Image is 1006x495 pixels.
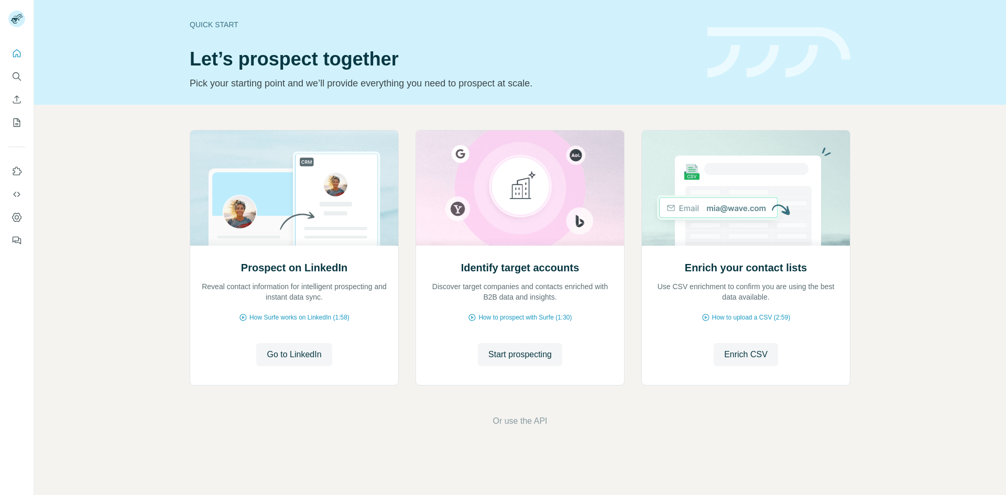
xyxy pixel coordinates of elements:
img: Identify target accounts [415,130,625,246]
button: Or use the API [493,415,547,427]
p: Use CSV enrichment to confirm you are using the best data available. [652,281,839,302]
h2: Identify target accounts [461,260,579,275]
button: Start prospecting [478,343,562,366]
span: How to upload a CSV (2:59) [712,313,790,322]
h2: Prospect on LinkedIn [241,260,347,275]
button: Enrich CSV [714,343,778,366]
img: banner [707,27,850,78]
button: Quick start [8,44,25,63]
p: Pick your starting point and we’ll provide everything you need to prospect at scale. [190,76,695,91]
button: Enrich CSV [8,90,25,109]
span: How Surfe works on LinkedIn (1:58) [249,313,349,322]
button: My lists [8,113,25,132]
span: How to prospect with Surfe (1:30) [478,313,572,322]
p: Reveal contact information for intelligent prospecting and instant data sync. [201,281,388,302]
h2: Enrich your contact lists [685,260,807,275]
p: Discover target companies and contacts enriched with B2B data and insights. [427,281,614,302]
button: Search [8,67,25,86]
button: Feedback [8,231,25,250]
span: Start prospecting [488,348,552,361]
button: Dashboard [8,208,25,227]
div: Quick start [190,19,695,30]
span: Enrich CSV [724,348,768,361]
button: Use Surfe API [8,185,25,204]
img: Enrich your contact lists [641,130,850,246]
button: Go to LinkedIn [256,343,332,366]
span: Go to LinkedIn [267,348,321,361]
h1: Let’s prospect together [190,49,695,70]
img: Prospect on LinkedIn [190,130,399,246]
button: Use Surfe on LinkedIn [8,162,25,181]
